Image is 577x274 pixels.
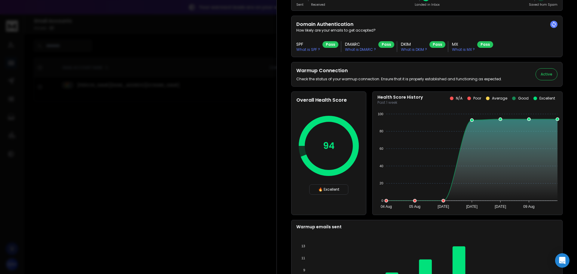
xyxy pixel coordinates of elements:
[380,147,383,150] tspan: 60
[452,47,475,52] p: What is MX ?
[301,256,305,260] tspan: 11
[378,41,394,48] div: Pass
[377,100,423,105] p: Past 1 week
[303,268,305,272] tspan: 9
[495,205,506,209] tspan: [DATE]
[456,96,463,101] p: N/A
[409,205,420,209] tspan: 05 Aug
[477,41,493,48] div: Pass
[301,244,305,248] tspan: 13
[309,184,348,195] div: 🔥 Excellent
[438,205,449,209] tspan: [DATE]
[322,41,338,48] div: Pass
[296,77,502,82] p: Check the status of your warmup connection. Ensure that it is properly established and functionin...
[296,28,557,33] p: How likely are your emails to get accepted?
[296,97,361,104] h2: Overall Health Score
[345,41,376,47] h3: DMARC
[311,2,325,7] p: Received
[381,199,383,202] tspan: 0
[518,96,529,101] p: Good
[296,41,320,47] h3: SPF
[323,140,334,151] p: 94
[380,181,383,185] tspan: 20
[296,21,557,28] h2: Domain Authentication
[378,112,383,116] tspan: 100
[529,2,557,7] p: Saved from Spam
[473,96,481,101] p: Poor
[536,68,557,80] button: Active
[380,129,383,133] tspan: 80
[555,253,569,268] div: Open Intercom Messenger
[401,47,427,52] p: What is DKIM ?
[539,96,555,101] p: Excellent
[401,41,427,47] h3: DKIM
[466,205,478,209] tspan: [DATE]
[377,94,423,100] p: Health Score History
[345,47,376,52] p: What is DMARC ?
[296,2,306,7] p: Sent
[452,41,475,47] h3: MX
[523,205,534,209] tspan: 09 Aug
[296,224,557,230] p: Warmup emails sent
[381,205,392,209] tspan: 04 Aug
[380,164,383,168] tspan: 40
[429,41,445,48] div: Pass
[296,47,320,52] p: What is SPF ?
[407,2,447,7] p: Landed in Inbox
[492,96,507,101] p: Average
[296,67,502,74] h2: Warmup Connection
